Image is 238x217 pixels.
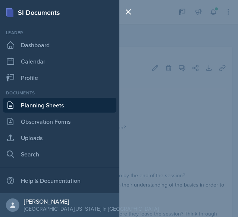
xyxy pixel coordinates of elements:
[3,98,116,113] a: Planning Sheets
[3,90,116,96] div: Documents
[3,70,116,85] a: Profile
[3,114,116,129] a: Observation Forms
[3,130,116,145] a: Uploads
[3,54,116,69] a: Calendar
[24,205,159,213] div: [GEOGRAPHIC_DATA][US_STATE] in [GEOGRAPHIC_DATA]
[24,198,159,205] div: [PERSON_NAME]
[3,173,116,188] div: Help & Documentation
[3,147,116,162] a: Search
[3,38,116,52] a: Dashboard
[3,29,116,36] div: Leader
